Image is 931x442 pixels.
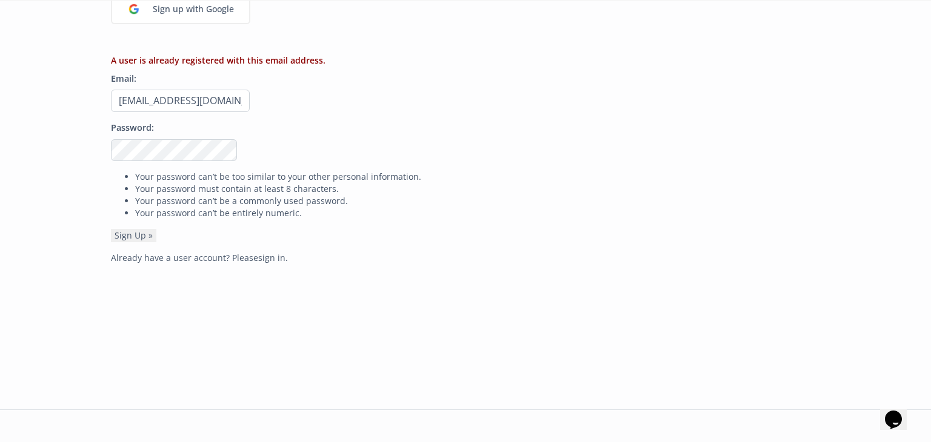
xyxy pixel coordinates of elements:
[135,207,820,219] li: Your password can’t be entirely numeric.
[111,54,820,67] li: A user is already registered with this email address.
[111,73,136,85] label: Email:
[111,252,820,264] p: Already have a user account? Please .
[258,252,285,263] a: sign in
[111,90,250,112] input: Email address
[111,122,154,134] label: Password:
[135,195,820,207] li: Your password can’t be a commonly used password.
[880,394,919,430] iframe: chat widget
[135,183,820,195] li: Your password must contain at least 8 characters.
[111,229,156,242] button: Sign Up »
[135,171,820,183] li: Your password can’t be too similar to your other personal information.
